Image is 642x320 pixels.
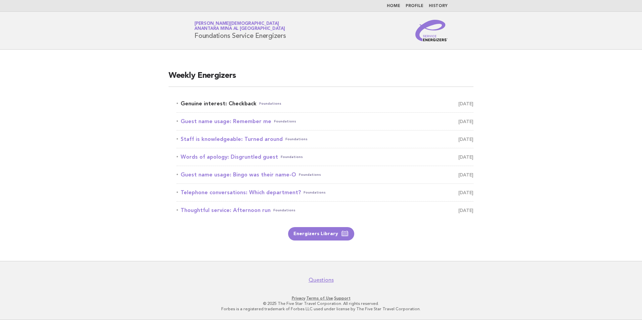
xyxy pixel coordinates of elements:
[288,227,354,241] a: Energizers Library
[177,188,473,197] a: Telephone conversations: Which department?Foundations [DATE]
[194,22,286,39] h1: Foundations Service Energizers
[306,296,333,301] a: Terms of Use
[334,296,351,301] a: Support
[116,306,526,312] p: Forbes is a registered trademark of Forbes LLC used under license by The Five Star Travel Corpora...
[194,27,285,31] span: Anantara Mina al [GEOGRAPHIC_DATA]
[458,135,473,144] span: [DATE]
[309,277,334,283] a: Questions
[194,21,285,31] a: [PERSON_NAME][DEMOGRAPHIC_DATA]Anantara Mina al [GEOGRAPHIC_DATA]
[273,206,295,215] span: Foundations
[116,296,526,301] p: · ·
[177,152,473,162] a: Words of apology: Disgruntled guestFoundations [DATE]
[458,188,473,197] span: [DATE]
[259,99,281,108] span: Foundations
[177,99,473,108] a: Genuine interest: CheckbackFoundations [DATE]
[458,117,473,126] span: [DATE]
[274,117,296,126] span: Foundations
[387,4,400,8] a: Home
[415,20,448,41] img: Service Energizers
[458,152,473,162] span: [DATE]
[285,135,308,144] span: Foundations
[177,170,473,179] a: Guest name usage: Bingo was their name-OFoundations [DATE]
[169,70,473,87] h2: Weekly Energizers
[406,4,423,8] a: Profile
[304,188,326,197] span: Foundations
[458,170,473,179] span: [DATE]
[177,135,473,144] a: Staff is knowledgeable: Turned aroundFoundations [DATE]
[177,206,473,215] a: Thoughtful service: Afternoon runFoundations [DATE]
[299,170,321,179] span: Foundations
[429,4,448,8] a: History
[458,99,473,108] span: [DATE]
[177,117,473,126] a: Guest name usage: Remember meFoundations [DATE]
[281,152,303,162] span: Foundations
[458,206,473,215] span: [DATE]
[116,301,526,306] p: © 2025 The Five Star Travel Corporation. All rights reserved.
[292,296,305,301] a: Privacy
